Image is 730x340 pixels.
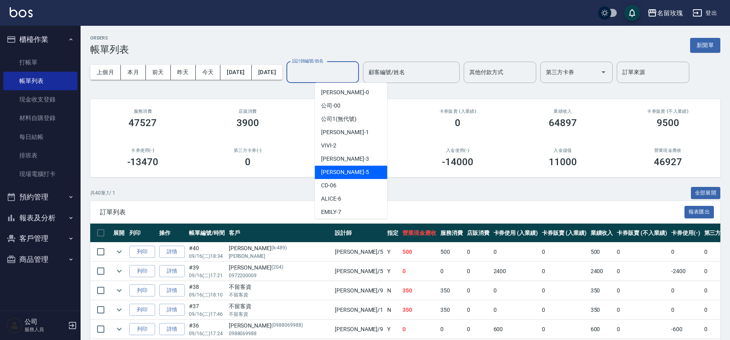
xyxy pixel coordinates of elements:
[227,224,333,243] th: 客戶
[229,291,331,299] p: 不留客資
[690,41,720,49] a: 新開單
[400,301,438,319] td: 350
[589,262,615,281] td: 2400
[540,320,589,339] td: 0
[684,206,714,218] button: 報表匯出
[492,262,540,281] td: 2400
[229,302,331,311] div: 不留客資
[549,117,577,129] h3: 64897
[127,224,157,243] th: 列印
[129,246,155,258] button: 列印
[113,265,125,277] button: expand row
[111,224,127,243] th: 展開
[205,109,291,114] h2: 店販消費
[159,265,185,278] a: 詳情
[6,317,23,334] img: Person
[3,128,77,146] a: 每日結帳
[196,65,221,80] button: 今天
[438,281,465,300] td: 350
[321,128,369,137] span: [PERSON_NAME] -1
[415,109,501,114] h2: 卡券販賣 (入業績)
[187,301,227,319] td: #37
[127,156,159,168] h3: -13470
[146,65,171,80] button: 前天
[272,263,283,272] p: (204)
[400,224,438,243] th: 營業現金應收
[321,141,336,150] span: VIVI -2
[385,243,400,261] td: Y
[321,208,341,216] span: EMILY -7
[90,65,121,80] button: 上個月
[492,224,540,243] th: 卡券使用 (入業績)
[113,304,125,316] button: expand row
[624,5,640,21] button: save
[400,281,438,300] td: 350
[625,109,711,114] h2: 卡券販賣 (不入業績)
[400,243,438,261] td: 500
[492,281,540,300] td: 0
[187,224,227,243] th: 帳單編號/時間
[415,148,501,153] h2: 入金使用(-)
[272,244,287,253] p: (k-489)
[455,117,460,129] h3: 0
[669,281,702,300] td: 0
[669,320,702,339] td: -600
[465,262,492,281] td: 0
[333,262,385,281] td: [PERSON_NAME] /5
[333,320,385,339] td: [PERSON_NAME] /9
[690,38,720,53] button: 新開單
[321,181,336,190] span: CD -06
[229,321,331,330] div: [PERSON_NAME]
[100,148,186,153] h2: 卡券使用(-)
[121,65,146,80] button: 本月
[3,29,77,50] button: 櫃檯作業
[615,243,669,261] td: 0
[465,281,492,300] td: 0
[589,301,615,319] td: 350
[272,321,303,330] p: (0988069988)
[684,208,714,216] a: 報表匯出
[113,246,125,258] button: expand row
[229,263,331,272] div: [PERSON_NAME]
[3,187,77,207] button: 預約管理
[465,243,492,261] td: 0
[189,272,225,279] p: 09/16 (二) 17:21
[657,8,683,18] div: 名留玫瑰
[549,156,577,168] h3: 11000
[385,320,400,339] td: Y
[129,265,155,278] button: 列印
[520,148,606,153] h2: 入金儲值
[333,243,385,261] td: [PERSON_NAME] /5
[129,117,157,129] h3: 47527
[492,301,540,319] td: 0
[10,7,33,17] img: Logo
[129,304,155,316] button: 列印
[520,109,606,114] h2: 業績收入
[90,35,129,41] h2: ORDERS
[465,320,492,339] td: 0
[589,320,615,339] td: 600
[442,156,473,168] h3: -14000
[189,253,225,260] p: 09/16 (二) 18:34
[187,320,227,339] td: #36
[113,323,125,335] button: expand row
[589,243,615,261] td: 500
[187,243,227,261] td: #40
[90,189,115,197] p: 共 40 筆, 1 / 1
[245,156,251,168] h3: 0
[385,281,400,300] td: N
[229,330,331,337] p: 0988069988
[615,301,669,319] td: 0
[310,148,396,153] h2: 其他付款方式(-)
[229,253,331,260] p: [PERSON_NAME]
[615,320,669,339] td: 0
[321,102,340,110] span: 公司 -00
[333,301,385,319] td: [PERSON_NAME] /1
[615,224,669,243] th: 卡券販賣 (不入業績)
[689,6,720,21] button: 登出
[3,53,77,72] a: 打帳單
[438,224,465,243] th: 服務消費
[159,284,185,297] a: 詳情
[492,320,540,339] td: 600
[321,115,357,123] span: 公司1 (無代號)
